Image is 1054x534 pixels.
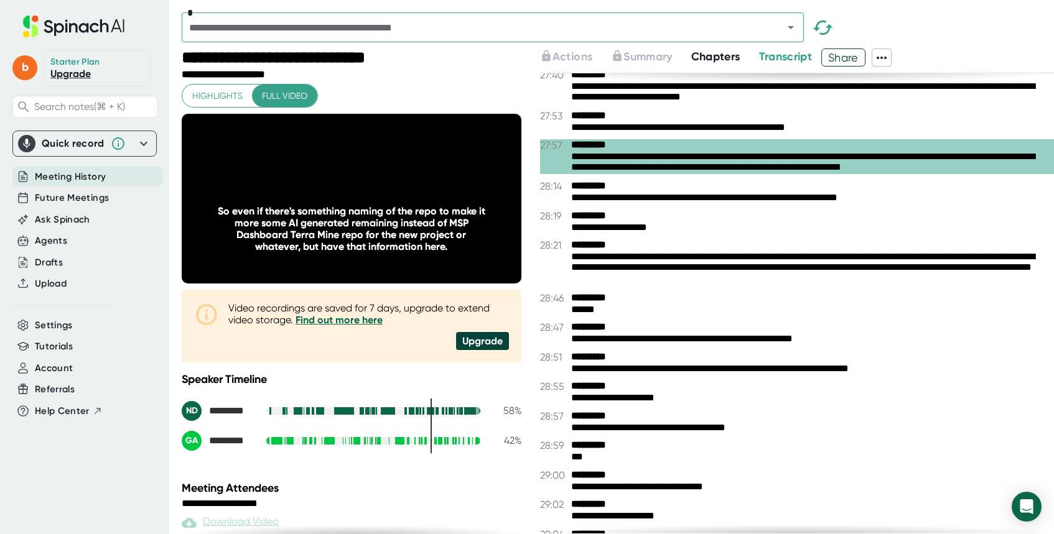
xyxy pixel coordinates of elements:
[296,314,383,326] a: Find out more here
[540,139,568,151] span: 27:57
[540,110,568,122] span: 27:53
[35,404,90,418] span: Help Center
[540,380,568,392] span: 28:55
[182,401,256,421] div: Nadia Dan
[35,277,67,291] button: Upload
[182,431,256,451] div: Guy Arazi
[12,55,37,80] span: b
[490,405,521,417] div: 58 %
[456,332,509,350] div: Upgrade
[540,469,568,481] span: 29:00
[50,57,100,68] div: Starter Plan
[192,88,243,104] span: Highlights
[822,47,865,68] span: Share
[35,382,75,397] button: Referrals
[540,180,568,192] span: 28:14
[553,50,592,63] span: Actions
[42,137,105,150] div: Quick record
[540,410,568,422] span: 28:57
[540,48,592,65] button: Actions
[35,170,106,184] button: Meeting History
[821,48,865,67] button: Share
[35,234,67,248] button: Agents
[182,431,202,451] div: GA
[540,351,568,363] span: 28:51
[540,499,568,510] span: 29:02
[35,361,73,375] button: Account
[216,205,488,252] div: So even if there's something naming of the repo to make it more some AI generated remaining inste...
[18,131,151,156] div: Quick record
[35,213,90,227] button: Ask Spinach
[182,85,253,108] button: Highlights
[540,210,568,222] span: 28:19
[182,401,202,421] div: ND
[540,321,568,333] span: 28:47
[540,292,568,304] span: 28:46
[35,404,103,418] button: Help Center
[35,191,109,205] button: Future Meetings
[35,318,73,333] button: Settings
[540,440,568,451] span: 28:59
[34,101,125,113] span: Search notes (⌘ + K)
[540,48,611,67] div: Upgrade to access
[540,69,568,81] span: 27:40
[782,19,800,36] button: Open
[262,88,307,104] span: Full video
[611,48,691,67] div: Upgrade to access
[182,515,279,530] div: Paid feature
[35,339,73,354] button: Tutorials
[691,48,740,65] button: Chapters
[252,85,317,108] button: Full video
[540,239,568,251] span: 28:21
[623,50,672,63] span: Summary
[759,50,813,63] span: Transcript
[50,68,91,80] a: Upgrade
[759,48,813,65] button: Transcript
[182,481,525,495] div: Meeting Attendees
[228,302,509,326] div: Video recordings are saved for 7 days, upgrade to extend video storage.
[35,255,63,270] button: Drafts
[490,435,521,446] div: 42 %
[182,372,521,386] div: Speaker Timeline
[1012,492,1042,522] div: Open Intercom Messenger
[611,48,672,65] button: Summary
[691,50,740,63] span: Chapters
